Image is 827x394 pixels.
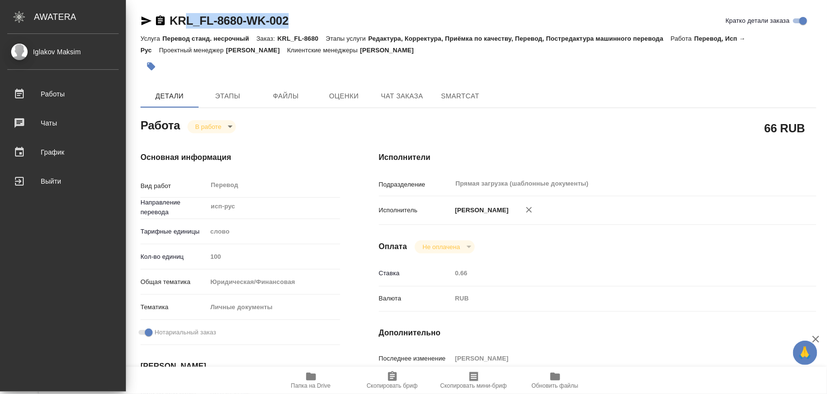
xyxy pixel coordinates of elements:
[7,47,119,57] div: Iglakov Maksim
[207,299,340,315] div: Личные документы
[2,111,124,135] a: Чаты
[452,290,780,307] div: RUB
[207,223,340,240] div: слово
[452,351,780,365] input: Пустое поле
[140,252,207,262] p: Кол-во единиц
[440,382,507,389] span: Скопировать мини-бриф
[278,35,326,42] p: KRL_FL-8680
[2,169,124,193] a: Выйти
[140,198,207,217] p: Направление перевода
[518,199,540,221] button: Удалить исполнителя
[140,277,207,287] p: Общая тематика
[140,302,207,312] p: Тематика
[226,47,287,54] p: [PERSON_NAME]
[379,294,452,303] p: Валюта
[146,90,193,102] span: Детали
[34,7,126,27] div: AWATERA
[140,361,340,372] h4: [PERSON_NAME]
[379,205,452,215] p: Исполнитель
[437,90,484,102] span: SmartCat
[140,56,162,77] button: Добавить тэг
[140,152,340,163] h4: Основная информация
[415,240,474,253] div: В работе
[270,367,352,394] button: Папка на Drive
[765,120,805,136] h2: 66 RUB
[155,328,216,337] span: Нотариальный заказ
[433,367,515,394] button: Скопировать мини-бриф
[515,367,596,394] button: Обновить файлы
[420,243,463,251] button: Не оплачена
[452,205,509,215] p: [PERSON_NAME]
[2,140,124,164] a: График
[256,35,277,42] p: Заказ:
[2,82,124,106] a: Работы
[7,116,119,130] div: Чаты
[170,14,289,27] a: KRL_FL-8680-WK-002
[726,16,790,26] span: Кратко детали заказа
[671,35,694,42] p: Работа
[379,268,452,278] p: Ставка
[793,341,817,365] button: 🙏
[326,35,368,42] p: Этапы услуги
[204,90,251,102] span: Этапы
[379,90,425,102] span: Чат заказа
[321,90,367,102] span: Оценки
[379,327,816,339] h4: Дополнительно
[291,382,331,389] span: Папка на Drive
[7,145,119,159] div: График
[531,382,578,389] span: Обновить файлы
[379,152,816,163] h4: Исполнители
[360,47,421,54] p: [PERSON_NAME]
[187,120,236,133] div: В работе
[140,35,162,42] p: Услуга
[7,174,119,189] div: Выйти
[140,116,180,133] h2: Работа
[207,274,340,290] div: Юридическая/Финансовая
[452,266,780,280] input: Пустое поле
[287,47,360,54] p: Клиентские менеджеры
[162,35,256,42] p: Перевод станд. несрочный
[797,343,813,363] span: 🙏
[192,123,224,131] button: В работе
[140,15,152,27] button: Скопировать ссылку для ЯМессенджера
[263,90,309,102] span: Файлы
[140,181,207,191] p: Вид работ
[155,15,166,27] button: Скопировать ссылку
[140,227,207,236] p: Тарифные единицы
[368,35,671,42] p: Редактура, Корректура, Приёмка по качеству, Перевод, Постредактура машинного перевода
[352,367,433,394] button: Скопировать бриф
[379,180,452,189] p: Подразделение
[367,382,418,389] span: Скопировать бриф
[379,241,407,252] h4: Оплата
[159,47,226,54] p: Проектный менеджер
[7,87,119,101] div: Работы
[207,250,340,264] input: Пустое поле
[379,354,452,363] p: Последнее изменение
